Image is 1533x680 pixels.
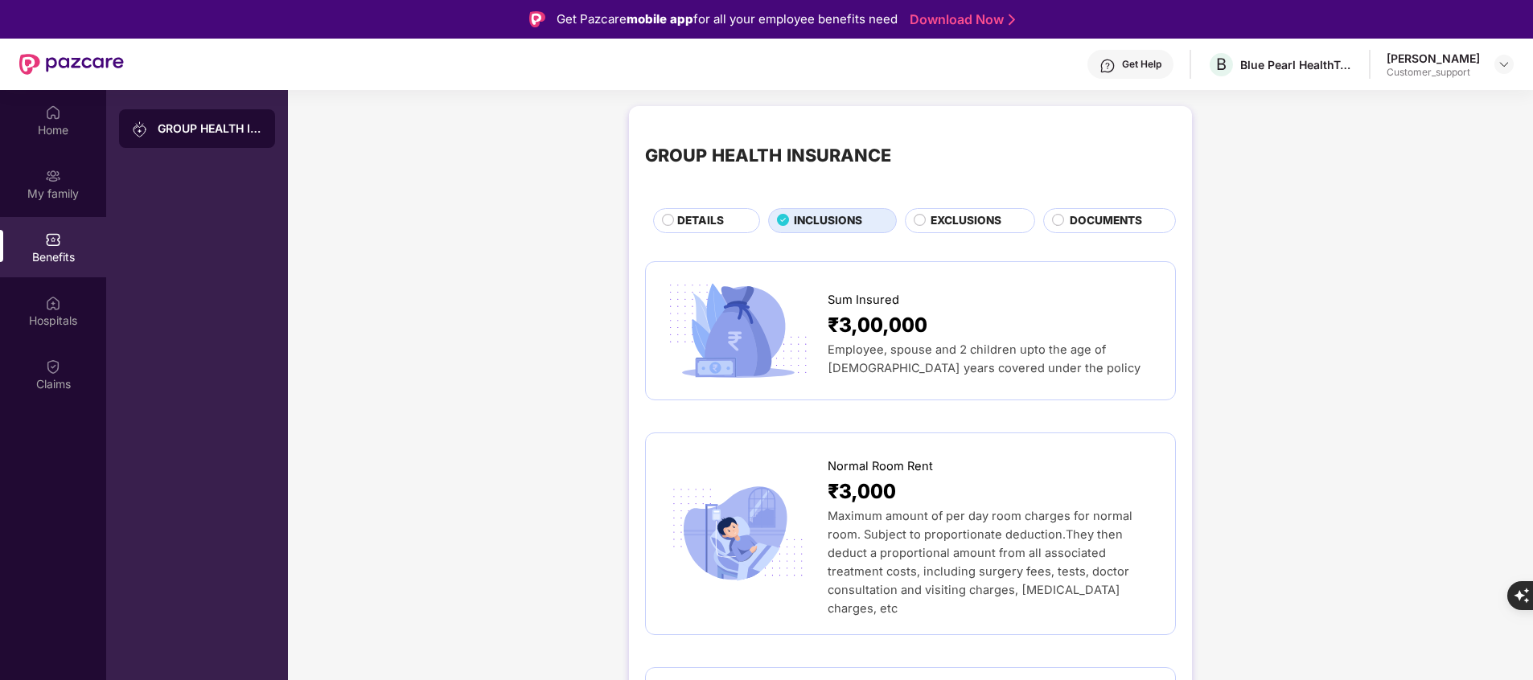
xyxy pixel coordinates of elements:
span: DOCUMENTS [1070,212,1142,229]
span: INCLUSIONS [794,212,862,229]
div: Blue Pearl HealthTech Private limited [1240,57,1353,72]
img: New Pazcare Logo [19,54,124,75]
span: ₹3,000 [828,476,896,507]
img: svg+xml;base64,PHN2ZyBpZD0iSG9tZSIgeG1sbnM9Imh0dHA6Ly93d3cudzMub3JnLzIwMDAvc3ZnIiB3aWR0aD0iMjAiIG... [45,104,61,121]
img: svg+xml;base64,PHN2ZyBpZD0iSGVscC0zMngzMiIgeG1sbnM9Imh0dHA6Ly93d3cudzMub3JnLzIwMDAvc3ZnIiB3aWR0aD... [1099,58,1116,74]
span: ₹3,00,000 [828,309,927,341]
strong: mobile app [627,11,693,27]
div: GROUP HEALTH INSURANCE [158,121,262,137]
span: Normal Room Rent [828,457,933,476]
img: icon [662,278,814,384]
span: EXCLUSIONS [931,212,1001,229]
div: Customer_support [1387,66,1480,79]
span: DETAILS [677,212,724,229]
span: Employee, spouse and 2 children upto the age of [DEMOGRAPHIC_DATA] years covered under the policy [828,342,1141,375]
img: svg+xml;base64,PHN2ZyB3aWR0aD0iMjAiIGhlaWdodD0iMjAiIHZpZXdCb3g9IjAgMCAyMCAyMCIgZmlsbD0ibm9uZSIgeG... [132,121,148,137]
img: Logo [529,11,545,27]
span: Sum Insured [828,291,899,309]
span: B [1216,55,1227,74]
img: svg+xml;base64,PHN2ZyBpZD0iSG9zcGl0YWxzIiB4bWxucz0iaHR0cDovL3d3dy53My5vcmcvMjAwMC9zdmciIHdpZHRoPS... [45,295,61,311]
img: svg+xml;base64,PHN2ZyB3aWR0aD0iMjAiIGhlaWdodD0iMjAiIHZpZXdCb3g9IjAgMCAyMCAyMCIgZmlsbD0ibm9uZSIgeG... [45,168,61,184]
div: Get Help [1122,58,1161,71]
div: GROUP HEALTH INSURANCE [645,141,891,169]
div: Get Pazcare for all your employee benefits need [557,10,898,29]
img: svg+xml;base64,PHN2ZyBpZD0iRHJvcGRvd24tMzJ4MzIiIHhtbG5zPSJodHRwOi8vd3d3LnczLm9yZy8yMDAwL3N2ZyIgd2... [1498,58,1510,71]
a: Download Now [910,11,1010,28]
div: [PERSON_NAME] [1387,51,1480,66]
img: svg+xml;base64,PHN2ZyBpZD0iQmVuZWZpdHMiIHhtbG5zPSJodHRwOi8vd3d3LnczLm9yZy8yMDAwL3N2ZyIgd2lkdGg9Ij... [45,231,61,248]
img: icon [662,481,814,587]
img: Stroke [1009,11,1015,28]
span: Maximum amount of per day room charges for normal room. Subject to proportionate deduction.They t... [828,509,1132,616]
img: svg+xml;base64,PHN2ZyBpZD0iQ2xhaW0iIHhtbG5zPSJodHRwOi8vd3d3LnczLm9yZy8yMDAwL3N2ZyIgd2lkdGg9IjIwIi... [45,358,61,375]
